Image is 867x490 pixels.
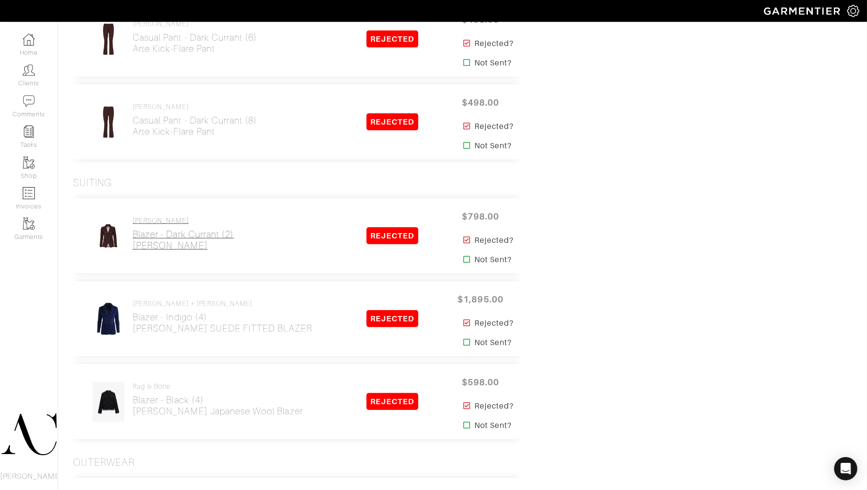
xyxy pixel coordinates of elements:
img: 9ZNoV6erVnaTD9X1wb9YDLyw [92,381,125,422]
img: comment-icon-a0a6a9ef722e966f86d9cbdc48e553b5cf19dbc54f86b18d962a5391bc8f6eb6.png [23,95,35,107]
img: WPkuNPscmgdGjt3eaiNmdAU2 [92,216,124,256]
span: $798.00 [452,206,510,227]
img: orders-icon-0abe47150d42831381b5fb84f609e132dff9fe21cb692f30cb5eec754e2cba89.png [23,187,35,199]
h4: [PERSON_NAME] + [PERSON_NAME] [133,300,312,308]
span: REJECTED [366,393,418,410]
span: REJECTED [366,310,418,327]
img: FLYfCNwjmPXg34ud6GduAg99 [92,102,124,142]
strong: Not Sent? [474,337,512,348]
strong: Rejected? [474,400,514,412]
img: ppe1rRzddrn4keT7C3TMTxEw [93,299,123,339]
strong: Rejected? [474,235,514,246]
img: dashboard-icon-dbcd8f5a0b271acd01030246c82b418ddd0df26cd7fceb0bd07c9910d44c42f6.png [23,33,35,46]
div: Open Intercom Messenger [834,457,857,480]
img: gear-icon-white-bd11855cb880d31180b6d7d6211b90ccbf57a29d726f0c71d8c61bd08dd39cc2.png [847,5,859,17]
h3: Suiting [73,177,112,189]
img: garments-icon-b7da505a4dc4fd61783c78ac3ca0ef83fa9d6f193b1c9dc38574b1d14d53ca28.png [23,157,35,169]
span: $598.00 [452,372,510,393]
a: [PERSON_NAME] + [PERSON_NAME] Blazer - Indigo (4)[PERSON_NAME] SUEDE FITTED BLAZER [133,300,312,334]
span: $498.00 [452,92,510,113]
a: [PERSON_NAME] Blazer - Dark Currant (2)[PERSON_NAME] [133,217,234,251]
h2: Casual Pant - Dark Currant (6) Arte Kick-Flare Pant [133,32,258,54]
img: clients-icon-6bae9207a08558b7cb47a8932f037763ab4055f8c8b6bfacd5dc20c3e0201464.png [23,64,35,76]
strong: Not Sent? [474,57,512,69]
h2: Blazer - Black (4) [PERSON_NAME] Japanese Wool Blazer [133,395,303,417]
h3: Outerwear [73,457,135,469]
span: $1,895.00 [452,289,510,310]
h4: [PERSON_NAME] [133,217,234,225]
h2: Blazer - Dark Currant (2) [PERSON_NAME] [133,229,234,251]
a: [PERSON_NAME] Casual Pant - Dark Currant (8)Arte Kick-Flare Pant [133,103,258,137]
strong: Rejected? [474,121,514,132]
h2: Blazer - Indigo (4) [PERSON_NAME] SUEDE FITTED BLAZER [133,312,312,334]
span: REJECTED [366,31,418,47]
h2: Casual Pant - Dark Currant (8) Arte Kick-Flare Pant [133,115,258,137]
strong: Not Sent? [474,420,512,431]
strong: Not Sent? [474,140,512,152]
strong: Not Sent? [474,254,512,266]
span: REJECTED [366,113,418,130]
img: reminder-icon-8004d30b9f0a5d33ae49ab947aed9ed385cf756f9e5892f1edd6e32f2345188e.png [23,126,35,138]
a: rag & bone Blazer - Black (4)[PERSON_NAME] Japanese Wool Blazer [133,382,303,417]
h4: [PERSON_NAME] [133,103,258,111]
img: garments-icon-b7da505a4dc4fd61783c78ac3ca0ef83fa9d6f193b1c9dc38574b1d14d53ca28.png [23,218,35,230]
a: [PERSON_NAME] Casual Pant - Dark Currant (6)Arte Kick-Flare Pant [133,20,258,54]
img: FLYfCNwjmPXg34ud6GduAg99 [92,19,124,60]
span: REJECTED [366,227,418,244]
strong: Rejected? [474,317,514,329]
h4: rag & bone [133,382,303,391]
img: garmentier-logo-header-white-b43fb05a5012e4ada735d5af1a66efaba907eab6374d6393d1fbf88cb4ef424d.png [759,2,847,19]
h4: [PERSON_NAME] [133,20,258,28]
strong: Rejected? [474,38,514,49]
